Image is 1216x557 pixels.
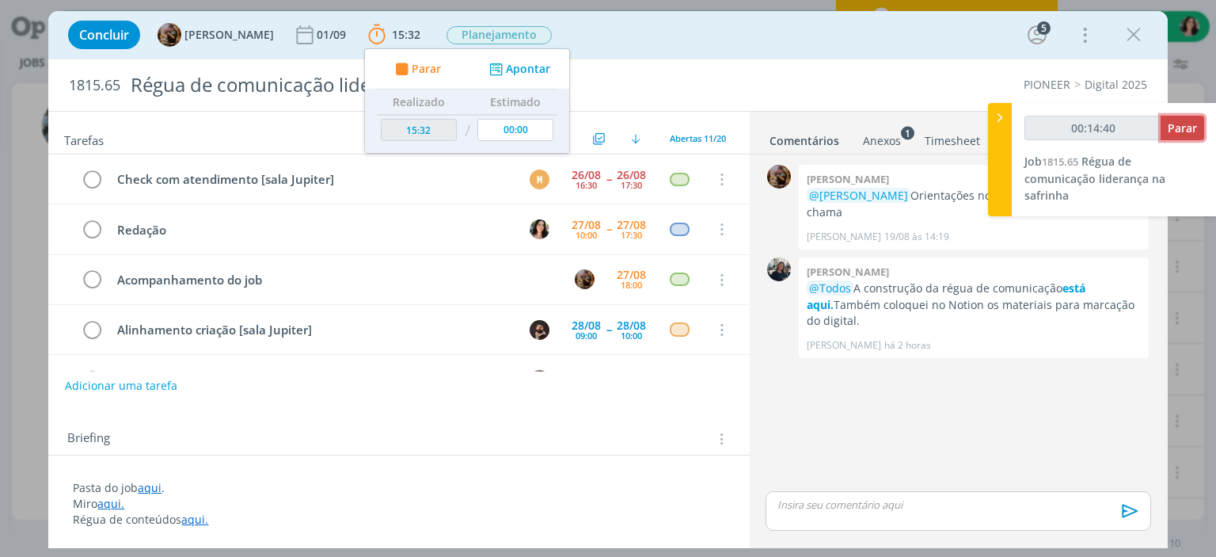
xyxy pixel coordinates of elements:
span: Abertas 11/20 [670,132,726,144]
button: Parar [1161,116,1204,140]
img: D [530,320,549,340]
a: Timesheet [924,126,981,149]
span: @[PERSON_NAME] [809,188,908,203]
div: 28/08 [572,320,601,331]
div: 5 [1037,21,1051,35]
div: 26/08 [572,170,601,181]
a: Job1815.65Régua de comunicação liderança na safrinha [1024,154,1165,203]
button: A[PERSON_NAME] [158,23,274,47]
a: aqui. [181,512,208,527]
img: A [575,269,595,289]
span: -- [606,324,611,335]
button: Parar [391,61,442,78]
div: Redação [110,220,515,240]
div: 18:00 [621,280,642,289]
a: PIONEER [1024,77,1070,92]
p: A construção da régua de comunicação Também coloquei no Notion os materiais para marcação do digi... [807,280,1141,329]
img: A [767,165,791,189]
span: 15:32 [392,27,420,42]
div: M [530,170,549,189]
div: Alinhamento Douglas [sala Jupiter] [110,371,515,391]
span: Tarefas [64,129,104,148]
p: Régua de conteúdos [73,512,724,528]
div: Acompanhamento do job [110,270,560,290]
span: 1815.65 [69,77,120,94]
div: Régua de comunicação liderança na safrinha [123,66,691,105]
div: dialog [48,11,1167,548]
span: há 2 horas [884,338,931,353]
div: 17:30 [621,231,642,239]
button: D [528,318,552,341]
div: Anexos [863,133,901,149]
div: 27/08 [572,219,601,231]
button: 5 [1024,22,1050,48]
span: -- [606,223,611,235]
span: Parar [1168,120,1197,135]
div: 09:00 [576,331,597,340]
button: Adicionar uma tarefa [64,372,178,400]
button: M [528,167,552,191]
div: 10:00 [621,331,642,340]
button: Concluir [68,21,140,49]
button: 15:32 [364,22,424,48]
b: [PERSON_NAME] [807,265,889,279]
th: Estimado [474,90,558,115]
span: Régua de comunicação liderança na safrinha [1024,154,1165,203]
div: 27/08 [617,269,646,280]
a: aqui. [97,496,124,511]
p: Orientações no briefing, dúvidas me chama [807,188,1141,220]
b: [PERSON_NAME] [807,172,889,186]
div: 27/08 [617,219,646,231]
button: T [528,217,552,241]
a: está aqui. [807,280,1085,311]
div: Alinhamento criação [sala Jupiter] [110,320,515,340]
span: Concluir [79,29,129,41]
div: 28/08 [617,370,646,381]
a: Digital 2025 [1085,77,1147,92]
p: Miro [73,496,724,512]
button: Apontar [485,61,551,78]
div: Check com atendimento [sala Jupiter] [110,170,515,189]
p: [PERSON_NAME] [807,230,881,244]
button: A [573,268,597,292]
div: 26/08 [617,170,646,181]
span: -- [606,174,611,185]
div: 10:00 [576,231,597,239]
p: Pasta do job . [73,480,724,496]
img: A [158,23,181,47]
div: 28/08 [617,320,646,331]
span: @Todos [809,280,851,296]
button: A [528,368,552,391]
th: Realizado [377,90,461,115]
span: 1815.65 [1042,155,1078,169]
a: aqui [138,480,161,495]
span: Parar [412,63,441,74]
sup: 1 [901,126,914,139]
img: arrow-down.svg [631,134,640,143]
div: 01/09 [317,29,349,40]
span: Briefing [67,429,110,449]
button: Planejamento [446,25,553,45]
img: T [530,219,549,239]
div: 28/08 [572,370,601,381]
span: Planejamento [446,26,552,44]
p: [PERSON_NAME] [807,338,881,353]
img: M [767,258,791,281]
ul: 15:32 [364,48,570,154]
div: 17:30 [621,181,642,189]
img: A [530,370,549,390]
span: 19/08 às 14:19 [884,230,949,244]
div: 16:30 [576,181,597,189]
span: [PERSON_NAME] [184,29,274,40]
td: / [461,115,474,147]
a: Comentários [769,126,840,149]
